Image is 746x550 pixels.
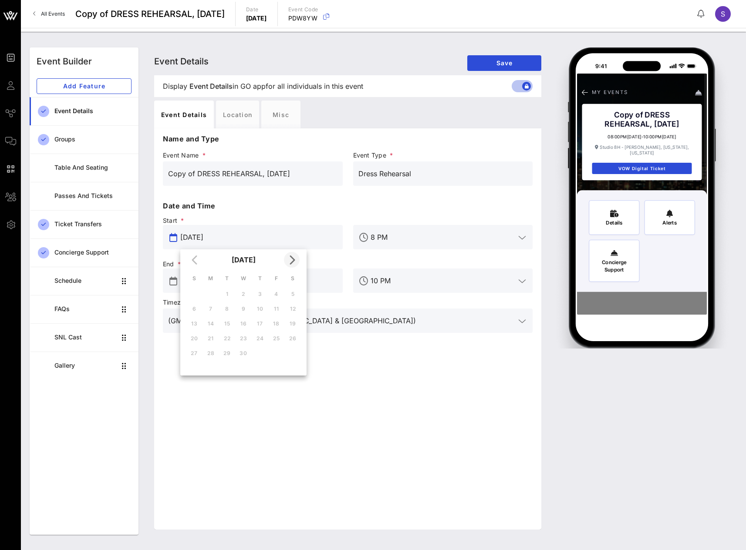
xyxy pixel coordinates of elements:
[186,271,202,286] th: S
[269,271,284,286] th: F
[54,192,132,200] div: Passes and Tickets
[358,167,528,181] input: Event Type
[30,295,138,323] a: FAQs
[54,107,132,115] div: Event Details
[180,230,338,244] input: Start Date
[288,14,318,23] p: PDW8YW
[284,252,300,268] button: Next month
[163,81,363,91] span: Display in GO app
[30,352,138,380] a: Gallery
[41,10,65,17] span: All Events
[37,78,132,94] button: Add Feature
[54,221,132,228] div: Ticket Transfers
[54,362,116,369] div: Gallery
[75,7,225,20] span: Copy of DRESS REHEARSAL, [DATE]
[371,230,516,244] input: Start Time
[246,14,267,23] p: [DATE]
[163,298,533,307] span: Timezone
[28,7,70,21] a: All Events
[371,274,516,288] input: End Time
[266,81,363,91] span: for all individuals in this event
[30,182,138,210] a: Passes and Tickets
[54,164,132,171] div: Table and Seating
[30,125,138,154] a: Groups
[169,233,177,242] button: prepend icon
[163,151,343,160] span: Event Name
[154,56,209,67] span: Event Details
[30,323,138,352] a: SNL Cast
[30,154,138,182] a: Table and Seating
[44,82,124,90] span: Add Feature
[168,167,338,181] input: Event Name
[163,134,533,144] p: Name and Type
[54,249,132,256] div: Concierge Support
[169,277,177,285] button: prepend icon
[30,267,138,295] a: Schedule
[163,216,343,225] span: Start
[288,5,318,14] p: Event Code
[721,10,725,18] span: S
[467,55,541,71] button: Save
[168,314,515,328] input: Timezone
[30,97,138,125] a: Event Details
[261,101,300,128] div: Misc
[54,136,132,143] div: Groups
[54,334,116,341] div: SNL Cast
[30,210,138,238] a: Ticket Transfers
[252,271,268,286] th: T
[228,251,259,268] button: [DATE]
[715,6,731,22] div: S
[163,201,533,211] p: Date and Time
[154,101,214,128] div: Event Details
[37,55,92,68] div: Event Builder
[30,238,138,267] a: Concierge Support
[474,59,534,67] span: Save
[219,271,235,286] th: T
[246,5,267,14] p: Date
[216,101,259,128] div: Location
[236,271,251,286] th: W
[163,260,343,268] span: End
[189,81,233,91] span: Event Details
[54,277,116,285] div: Schedule
[353,151,533,160] span: Event Type
[285,271,300,286] th: S
[54,305,116,313] div: FAQs
[203,271,219,286] th: M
